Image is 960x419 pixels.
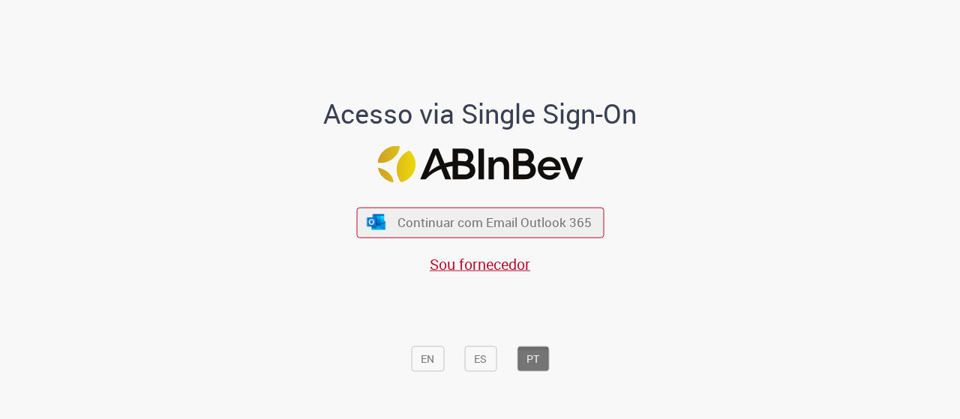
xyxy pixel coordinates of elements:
[366,214,387,230] img: ícone Azure/Microsoft 360
[272,98,688,128] h1: Acesso via Single Sign-On
[430,253,530,274] a: Sou fornecedor
[517,346,549,371] button: PT
[356,207,604,238] button: ícone Azure/Microsoft 360 Continuar com Email Outlook 365
[411,346,444,371] button: EN
[397,214,592,231] span: Continuar com Email Outlook 365
[377,146,583,183] img: Logo ABInBev
[464,346,496,371] button: ES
